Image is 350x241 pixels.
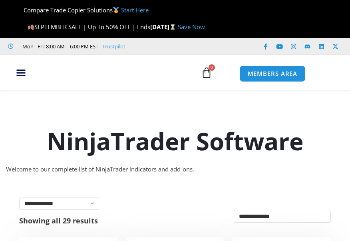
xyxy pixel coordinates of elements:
select: Shop order [234,210,331,223]
strong: [DATE] [150,23,178,31]
img: ⌛ [170,24,176,30]
a: Start Here [121,6,149,14]
span: Mon - Fri: 8:00 AM – 6:00 PM EST [20,42,98,51]
p: Showing all 29 results [19,217,98,224]
img: 🍂 [28,24,34,30]
span: 0 [209,64,215,71]
a: 0 [189,61,224,84]
h1: NinjaTrader Software [6,124,344,158]
img: 🏆 [17,7,23,13]
img: LogoAI | Affordable Indicators – NinjaTrader [47,58,133,87]
span: MEMBERS AREA [248,71,298,77]
span: SEPTEMBER SALE | Up To 50% OFF | Ends [27,23,150,31]
a: Save Now [178,23,205,31]
img: 🥇 [113,7,119,13]
div: Menu Toggle [4,65,39,80]
a: Trustpilot [102,42,125,51]
span: Compare Trade Copier Solutions [17,6,149,14]
a: MEMBERS AREA [239,66,306,82]
div: Welcome to our complete list of NinjaTrader indicators and add-ons. [6,164,344,175]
